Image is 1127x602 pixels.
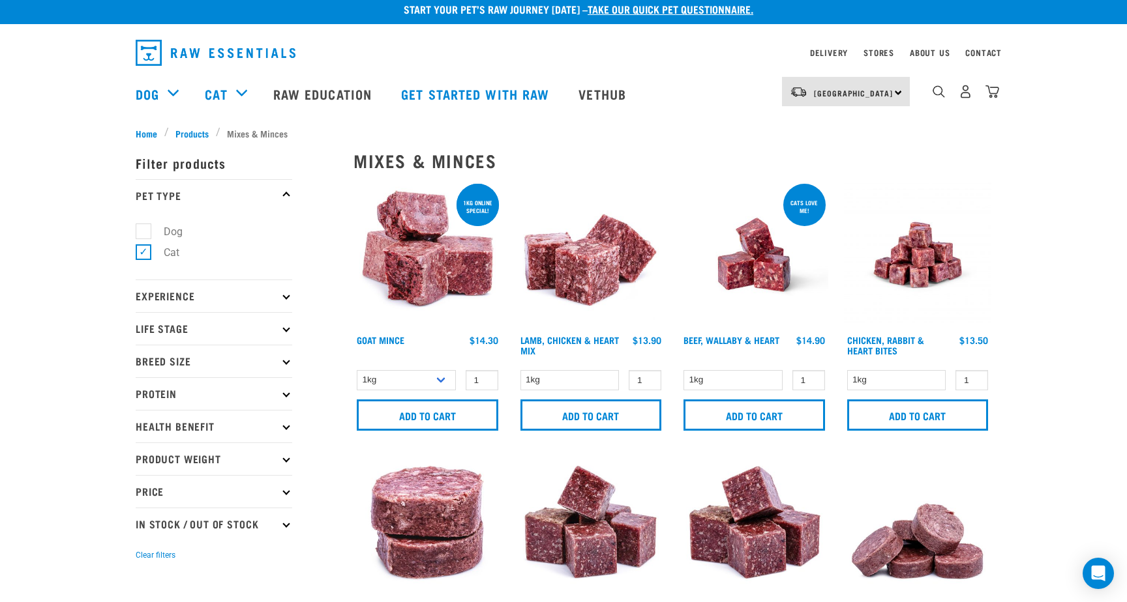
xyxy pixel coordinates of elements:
[847,337,924,352] a: Chicken, Rabbit & Heart Bites
[136,126,991,140] nav: breadcrumbs
[814,91,893,95] span: [GEOGRAPHIC_DATA]
[125,35,1002,71] nav: dropdown navigation
[985,85,999,98] img: home-icon@2x.png
[844,181,992,329] img: Chicken Rabbit Heart 1609
[959,85,972,98] img: user.png
[466,370,498,390] input: 1
[136,84,159,104] a: Dog
[136,377,292,410] p: Protein
[175,126,209,140] span: Products
[910,50,950,55] a: About Us
[470,335,498,345] div: $14.30
[1083,558,1114,589] div: Open Intercom Messenger
[136,279,292,312] p: Experience
[783,193,826,220] div: Cats love me!
[629,370,661,390] input: 1
[844,454,992,602] img: 1152 Veal Heart Medallions 01
[457,193,499,220] div: 1kg online special!
[933,85,945,98] img: home-icon-1@2x.png
[136,410,292,442] p: Health Benefit
[136,549,175,561] button: Clear filters
[684,399,825,431] input: Add to cart
[388,68,565,120] a: Get started with Raw
[588,6,753,12] a: take our quick pet questionnaire.
[169,126,216,140] a: Products
[684,337,779,342] a: Beef, Wallaby & Heart
[260,68,388,120] a: Raw Education
[353,150,991,171] h2: Mixes & Minces
[517,181,665,329] img: 1124 Lamb Chicken Heart Mix 01
[136,312,292,345] p: Life Stage
[136,508,292,540] p: In Stock / Out Of Stock
[205,84,227,104] a: Cat
[353,454,502,602] img: Chicken and Heart Medallions
[136,179,292,212] p: Pet Type
[864,50,894,55] a: Stores
[796,335,825,345] div: $14.90
[955,370,988,390] input: 1
[520,399,662,431] input: Add to cart
[143,244,185,261] label: Cat
[790,86,807,98] img: van-moving.png
[136,475,292,508] p: Price
[520,337,619,352] a: Lamb, Chicken & Heart Mix
[633,335,661,345] div: $13.90
[353,181,502,329] img: 1077 Wild Goat Mince 01
[136,345,292,377] p: Breed Size
[517,454,665,602] img: Pile Of Cubed Hare Heart For Pets
[143,223,188,240] label: Dog
[959,335,988,345] div: $13.50
[136,126,164,140] a: Home
[136,147,292,179] p: Filter products
[136,40,295,66] img: Raw Essentials Logo
[810,50,848,55] a: Delivery
[792,370,825,390] input: 1
[136,126,157,140] span: Home
[357,337,404,342] a: Goat Mince
[680,181,828,329] img: Raw Essentials 2024 July2572 Beef Wallaby Heart
[847,399,989,431] input: Add to cart
[565,68,642,120] a: Vethub
[357,399,498,431] input: Add to cart
[680,454,828,602] img: 1087 Rabbit Heart Cubes 01
[136,442,292,475] p: Product Weight
[965,50,1002,55] a: Contact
